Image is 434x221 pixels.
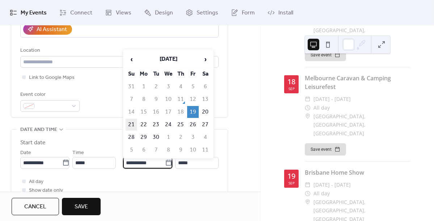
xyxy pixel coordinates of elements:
[288,181,295,185] div: Sep
[72,149,84,157] span: Time
[4,3,52,22] a: My Events
[287,173,295,180] div: 19
[21,9,47,17] span: My Events
[305,198,311,207] div: ​
[163,68,174,80] th: We
[313,95,351,103] span: [DATE] - [DATE]
[175,106,186,118] td: 18
[163,119,174,131] td: 24
[20,149,31,157] span: Date
[199,93,211,105] td: 13
[20,126,57,134] span: Date and time
[70,9,92,17] span: Connect
[199,106,211,118] td: 20
[305,143,346,156] button: Save event
[150,106,162,118] td: 16
[175,81,186,93] td: 4
[262,3,299,22] a: Install
[139,3,178,22] a: Design
[305,180,311,189] div: ​
[187,131,199,143] td: 3
[200,52,211,67] span: ›
[62,198,101,215] button: Save
[150,93,162,105] td: 9
[126,144,137,156] td: 5
[199,68,211,80] th: Sa
[126,119,137,131] td: 21
[305,168,410,177] div: Brisbane Home Show
[126,93,137,105] td: 7
[305,189,311,198] div: ​
[175,68,186,80] th: Th
[12,198,59,215] button: Cancel
[20,90,78,99] div: Event color
[150,81,162,93] td: 2
[150,144,162,156] td: 7
[305,49,346,61] button: Save event
[138,93,149,105] td: 8
[278,9,293,17] span: Install
[150,68,162,80] th: Tu
[29,73,75,82] span: Link to Google Maps
[116,9,131,17] span: Views
[163,131,174,143] td: 1
[155,9,173,17] span: Design
[24,203,46,211] span: Cancel
[138,119,149,131] td: 22
[126,68,137,80] th: Su
[187,81,199,93] td: 5
[199,81,211,93] td: 6
[138,81,149,93] td: 1
[187,119,199,131] td: 26
[126,52,137,67] span: ‹
[20,46,217,55] div: Location
[175,131,186,143] td: 2
[313,189,330,198] span: All day
[199,144,211,156] td: 11
[226,3,260,22] a: Form
[175,144,186,156] td: 9
[126,131,137,143] td: 28
[20,139,46,147] div: Start date
[313,112,410,138] span: [GEOGRAPHIC_DATA], [GEOGRAPHIC_DATA], [GEOGRAPHIC_DATA]
[75,203,88,211] span: Save
[126,106,137,118] td: 14
[138,52,199,67] th: [DATE]
[180,3,224,22] a: Settings
[313,18,410,43] span: [GEOGRAPHIC_DATA], [GEOGRAPHIC_DATA], [GEOGRAPHIC_DATA]
[242,9,255,17] span: Form
[199,131,211,143] td: 4
[187,93,199,105] td: 12
[305,112,311,121] div: ​
[305,95,311,103] div: ​
[197,9,218,17] span: Settings
[163,144,174,156] td: 8
[29,178,43,186] span: All day
[187,106,199,118] td: 19
[138,131,149,143] td: 29
[187,68,199,80] th: Fr
[29,186,63,195] span: Show date only
[37,25,67,34] div: AI Assistant
[138,68,149,80] th: Mo
[187,144,199,156] td: 10
[150,119,162,131] td: 23
[54,3,98,22] a: Connect
[313,180,351,189] span: [DATE] - [DATE]
[138,106,149,118] td: 15
[305,103,311,112] div: ​
[23,24,72,35] button: AI Assistant
[175,93,186,105] td: 11
[126,81,137,93] td: 31
[288,87,295,90] div: Sep
[138,144,149,156] td: 6
[305,74,410,91] div: Melbourne Caravan & Camping Leisurefest
[163,93,174,105] td: 10
[150,131,162,143] td: 30
[313,103,330,112] span: All day
[175,119,186,131] td: 25
[199,119,211,131] td: 27
[287,78,295,85] div: 18
[163,81,174,93] td: 3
